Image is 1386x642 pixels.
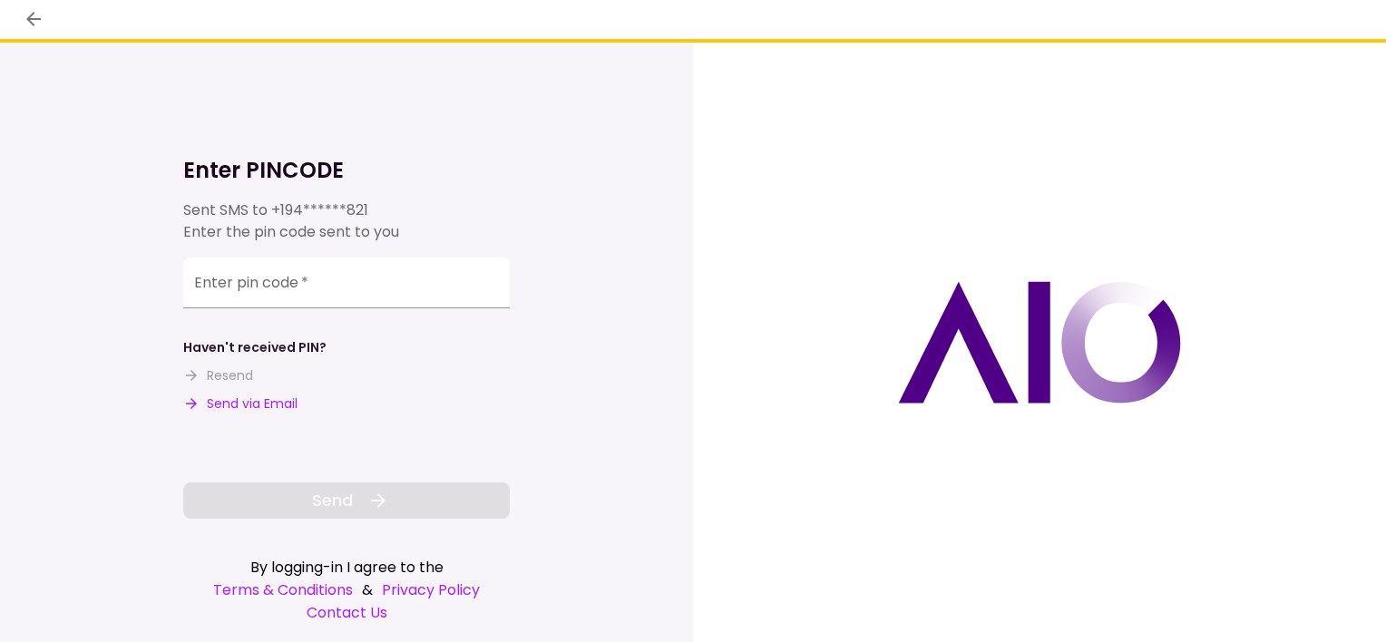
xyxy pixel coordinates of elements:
a: Terms & Conditions [213,579,353,601]
a: Contact Us [183,601,510,624]
div: By logging-in I agree to the [183,556,510,579]
button: Send via Email [183,394,298,413]
h1: Enter PINCODE [183,156,510,185]
button: back [18,4,49,34]
img: AIO logo [898,281,1181,404]
div: Haven't received PIN? [183,338,327,357]
div: & [183,579,510,601]
button: Resend [183,366,253,385]
button: Send [183,482,510,519]
span: Send [312,488,353,512]
a: Privacy Policy [382,579,480,601]
div: Sent SMS to Enter the pin code sent to you [183,199,510,243]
